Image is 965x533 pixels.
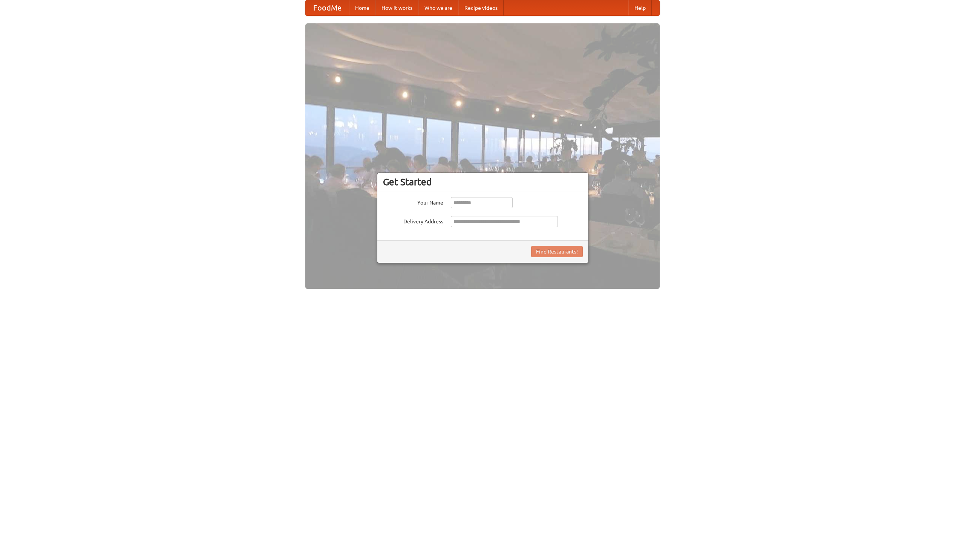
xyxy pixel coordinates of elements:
a: FoodMe [306,0,349,15]
a: Who we are [418,0,458,15]
h3: Get Started [383,176,583,188]
label: Delivery Address [383,216,443,225]
a: Help [628,0,652,15]
label: Your Name [383,197,443,206]
button: Find Restaurants! [531,246,583,257]
a: How it works [375,0,418,15]
a: Home [349,0,375,15]
a: Recipe videos [458,0,504,15]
